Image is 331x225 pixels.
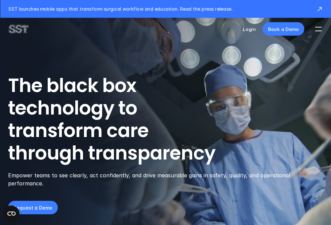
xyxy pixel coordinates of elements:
[3,206,19,222] button: Open CMP widget
[8,171,291,187] p: Empower teams to see clearly, act confidently, and drive measurable gains in safety, quality, and...
[262,22,304,36] a: Book a Demo
[8,201,58,214] a: Request a Demo
[8,5,309,12] p: SST launches mobile apps that transform surgical workflow and education. Read the press release.
[13,204,52,211] p: Request a Demo
[243,26,256,32] a: Login
[8,23,28,35] img: SST logo
[268,26,299,33] p: Book a Demo
[8,75,323,165] h1: The black box technology to transform care through transparency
